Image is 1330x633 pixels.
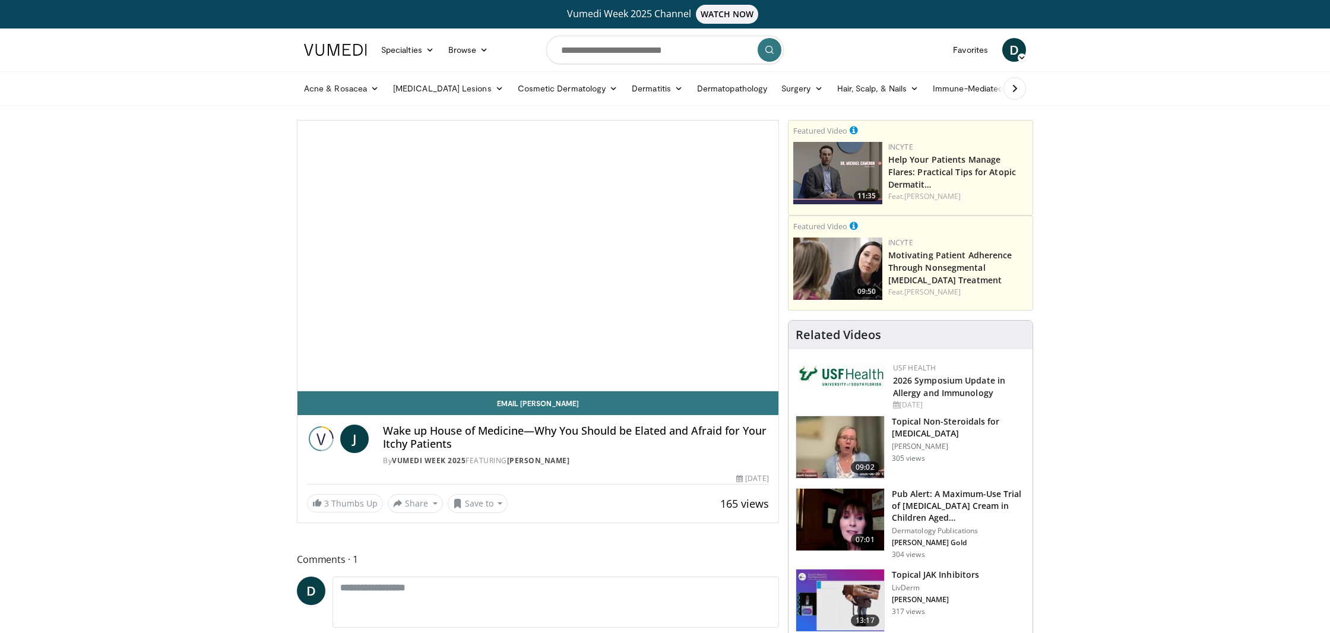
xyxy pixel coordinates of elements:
[625,77,690,100] a: Dermatitis
[892,454,925,463] p: 305 views
[854,286,879,297] span: 09:50
[793,221,847,232] small: Featured Video
[892,550,925,559] p: 304 views
[720,496,769,511] span: 165 views
[888,238,913,248] a: Incyte
[892,583,979,593] p: LivDerm
[888,142,913,152] a: Incyte
[892,488,1025,524] h3: Pub Alert: A Maximum-Use Trial of [MEDICAL_DATA] Cream in Children Aged…
[904,287,961,297] a: [PERSON_NAME]
[774,77,830,100] a: Surgery
[297,552,779,567] span: Comments 1
[851,534,879,546] span: 07:01
[796,488,1025,559] a: 07:01 Pub Alert: A Maximum-Use Trial of [MEDICAL_DATA] Cream in Children Aged… Dermatology Public...
[892,538,1025,547] p: [PERSON_NAME] Gold
[324,498,329,509] span: 3
[854,191,879,201] span: 11:35
[893,400,1023,410] div: [DATE]
[796,569,884,631] img: d68fe5dc-4ecc-4cd5-bf46-e9677f0a0b6e.150x105_q85_crop-smart_upscale.jpg
[888,191,1028,202] div: Feat.
[793,238,882,300] img: 39505ded-af48-40a4-bb84-dee7792dcfd5.png.150x105_q85_crop-smart_upscale.jpg
[926,77,1022,100] a: Immune-Mediated
[383,455,769,466] div: By FEATURING
[888,287,1028,297] div: Feat.
[893,363,936,373] a: USF Health
[851,615,879,626] span: 13:17
[793,125,847,136] small: Featured Video
[1002,38,1026,62] a: D
[892,569,979,581] h3: Topical JAK Inhibitors
[830,77,926,100] a: Hair, Scalp, & Nails
[888,249,1012,286] a: Motivating Patient Adherence Through Nonsegmental [MEDICAL_DATA] Treatment
[690,77,774,100] a: Dermatopathology
[383,425,769,450] h4: Wake up House of Medicine—Why You Should be Elated and Afraid for Your Itchy Patients
[546,36,784,64] input: Search topics, interventions
[306,5,1024,24] a: Vumedi Week 2025 ChannelWATCH NOW
[798,363,887,389] img: 6ba8804a-8538-4002-95e7-a8f8012d4a11.png.150x105_q85_autocrop_double_scale_upscale_version-0.2.jpg
[307,425,335,453] img: Vumedi Week 2025
[307,494,383,512] a: 3 Thumbs Up
[892,442,1025,451] p: [PERSON_NAME]
[511,77,625,100] a: Cosmetic Dermatology
[386,77,511,100] a: [MEDICAL_DATA] Lesions
[448,494,508,513] button: Save to
[888,154,1016,190] a: Help Your Patients Manage Flares: Practical Tips for Atopic Dermatit…
[793,142,882,204] a: 11:35
[796,489,884,550] img: e32a16a8-af25-496d-a4dc-7481d4d640ca.150x105_q85_crop-smart_upscale.jpg
[851,461,879,473] span: 09:02
[388,494,443,513] button: Share
[946,38,995,62] a: Favorites
[796,416,884,478] img: 34a4b5e7-9a28-40cd-b963-80fdb137f70d.150x105_q85_crop-smart_upscale.jpg
[892,526,1025,536] p: Dermatology Publications
[736,473,768,484] div: [DATE]
[297,391,778,415] a: Email [PERSON_NAME]
[893,375,1005,398] a: 2026 Symposium Update in Allergy and Immunology
[374,38,441,62] a: Specialties
[392,455,465,466] a: Vumedi Week 2025
[793,238,882,300] a: 09:50
[304,44,367,56] img: VuMedi Logo
[892,595,979,604] p: [PERSON_NAME]
[297,77,386,100] a: Acne & Rosacea
[796,569,1025,632] a: 13:17 Topical JAK Inhibitors LivDerm [PERSON_NAME] 317 views
[793,142,882,204] img: 601112bd-de26-4187-b266-f7c9c3587f14.png.150x105_q85_crop-smart_upscale.jpg
[796,328,881,342] h4: Related Videos
[441,38,496,62] a: Browse
[340,425,369,453] a: J
[904,191,961,201] a: [PERSON_NAME]
[696,5,759,24] span: WATCH NOW
[796,416,1025,479] a: 09:02 Topical Non-Steroidals for [MEDICAL_DATA] [PERSON_NAME] 305 views
[297,577,325,605] a: D
[892,416,1025,439] h3: Topical Non-Steroidals for [MEDICAL_DATA]
[892,607,925,616] p: 317 views
[297,121,778,391] video-js: Video Player
[507,455,570,466] a: [PERSON_NAME]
